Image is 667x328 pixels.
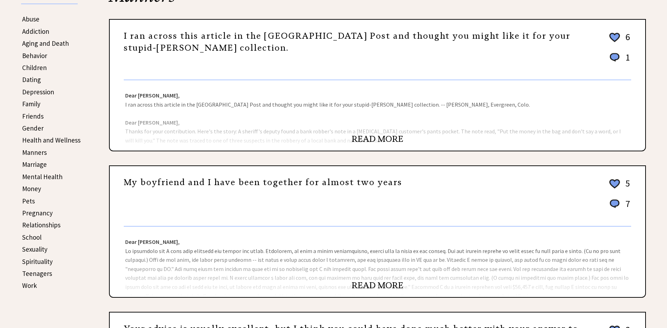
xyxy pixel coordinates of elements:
[608,198,621,209] img: message_round%201.png
[22,269,52,278] a: Teenagers
[22,221,60,229] a: Relationships
[22,124,44,132] a: Gender
[22,233,41,241] a: School
[622,31,630,51] td: 6
[124,177,402,188] a: My boyfriend and I have been together for almost two years
[22,100,40,108] a: Family
[22,75,41,84] a: Dating
[622,198,630,216] td: 7
[110,227,645,297] div: Lo ipsumdolo sit A cons adip elitsedd eiu tempor inc utlab. Etdolorem, al enim a minim veniamquis...
[22,209,53,217] a: Pregnancy
[22,257,53,266] a: Spirituality
[110,80,645,151] div: I ran across this article in the [GEOGRAPHIC_DATA] Post and thought you might like it for your st...
[22,112,44,120] a: Friends
[22,197,35,205] a: Pets
[608,178,621,190] img: heart_outline%202.png
[125,238,180,245] strong: Dear [PERSON_NAME],
[125,92,180,99] strong: Dear [PERSON_NAME],
[22,184,41,193] a: Money
[22,15,39,23] a: Abuse
[22,281,37,290] a: Work
[352,280,403,291] a: READ MORE
[352,134,403,144] a: READ MORE
[622,51,630,70] td: 1
[22,51,47,60] a: Behavior
[22,63,47,72] a: Children
[22,245,47,253] a: Sexuality
[608,31,621,44] img: heart_outline%202.png
[22,39,69,48] a: Aging and Death
[22,172,63,181] a: Mental Health
[22,27,49,36] a: Addiction
[622,177,630,197] td: 5
[22,148,47,157] a: Manners
[125,119,180,126] strong: Dear [PERSON_NAME],
[608,52,621,63] img: message_round%201.png
[22,136,81,144] a: Health and Wellness
[22,160,47,169] a: Marriage
[124,31,570,53] a: I ran across this article in the [GEOGRAPHIC_DATA] Post and thought you might like it for your st...
[22,88,54,96] a: Depression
